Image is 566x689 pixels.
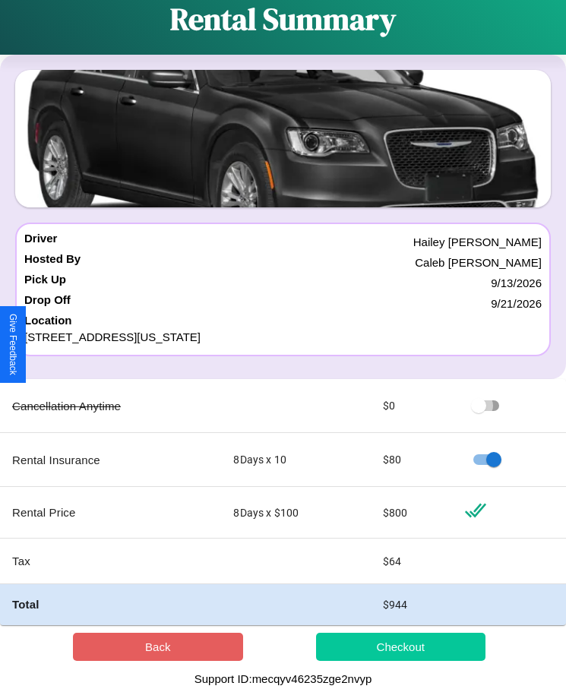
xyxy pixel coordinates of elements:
[415,252,542,273] p: Caleb [PERSON_NAME]
[24,273,66,293] h4: Pick Up
[24,314,542,327] h4: Location
[491,273,542,293] p: 9 / 13 / 2026
[221,487,370,539] td: 8 Days x $ 100
[73,633,243,661] button: Back
[24,327,542,347] p: [STREET_ADDRESS][US_STATE]
[194,668,372,689] p: Support ID: mecqyv46235zge2nvyp
[413,232,542,252] p: Hailey [PERSON_NAME]
[371,379,453,433] td: $ 0
[371,487,453,539] td: $ 800
[24,252,81,273] h4: Hosted By
[316,633,486,661] button: Checkout
[371,433,453,487] td: $ 80
[24,232,57,252] h4: Driver
[491,293,542,314] p: 9 / 21 / 2026
[371,584,453,625] td: $ 944
[371,539,453,584] td: $ 64
[12,450,209,470] p: Rental Insurance
[8,314,18,375] div: Give Feedback
[221,433,370,487] td: 8 Days x 10
[12,396,209,416] p: Cancellation Anytime
[12,502,209,523] p: Rental Price
[24,293,71,314] h4: Drop Off
[12,596,209,612] h4: Total
[12,551,209,571] p: Tax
